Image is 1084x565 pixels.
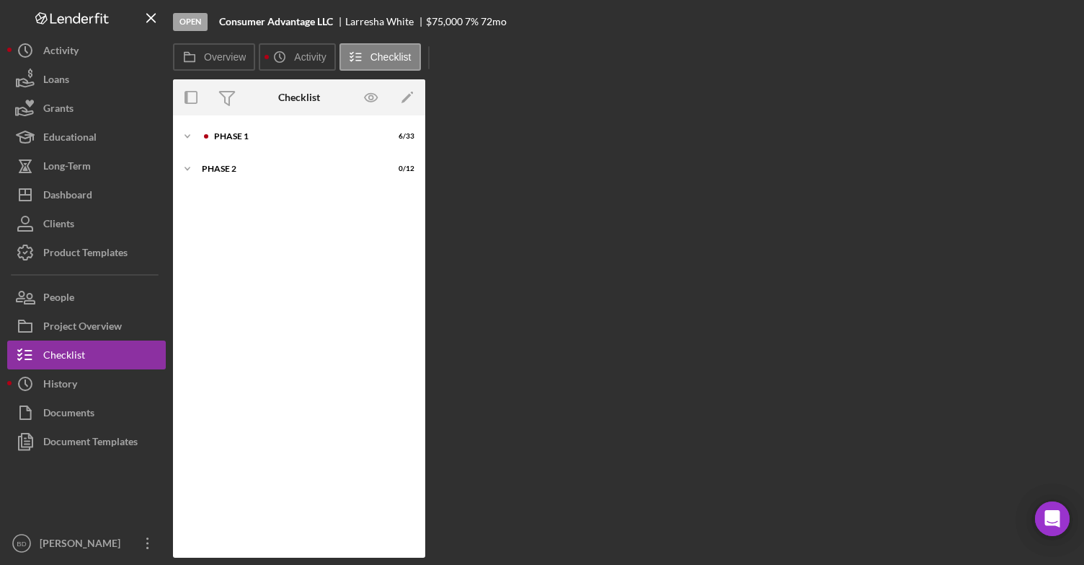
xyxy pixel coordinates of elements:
div: Educational [43,123,97,155]
label: Overview [204,51,246,63]
div: Grants [43,94,74,126]
div: Activity [43,36,79,69]
button: Clients [7,209,166,238]
div: Checklist [43,341,85,373]
div: Project Overview [43,312,122,344]
button: Loans [7,65,166,94]
div: Open [173,13,208,31]
b: Consumer Advantage LLC [219,16,333,27]
label: Activity [294,51,326,63]
div: Documents [43,398,94,431]
button: Dashboard [7,180,166,209]
text: BD [17,540,26,548]
div: 0 / 12 [388,165,414,173]
div: Clients [43,209,74,242]
button: Product Templates [7,238,166,267]
button: Project Overview [7,312,166,341]
div: Larresha White [345,16,426,27]
button: History [7,369,166,398]
div: Open Intercom Messenger [1035,502,1070,536]
button: People [7,283,166,312]
button: Overview [173,43,255,71]
div: People [43,283,74,315]
button: Activity [7,36,166,65]
div: Long-Term [43,152,91,184]
button: Grants [7,94,166,123]
span: $75,000 [426,15,463,27]
div: Product Templates [43,238,128,271]
div: 6 / 33 [388,132,414,141]
div: 72 mo [481,16,507,27]
button: Long-Term [7,152,166,180]
button: Checklist [7,341,166,369]
button: Activity [259,43,335,71]
div: Phase 1 [214,132,378,141]
label: Checklist [370,51,412,63]
div: Phase 2 [202,165,378,173]
button: Educational [7,123,166,152]
div: Loans [43,65,69,97]
button: Documents [7,398,166,427]
div: [PERSON_NAME] [36,529,130,561]
div: History [43,369,77,402]
div: Document Templates [43,427,138,460]
div: 7 % [465,16,479,27]
button: Document Templates [7,427,166,456]
div: Dashboard [43,180,92,213]
button: Checklist [339,43,421,71]
div: Checklist [278,92,320,103]
button: BD[PERSON_NAME] [7,529,166,558]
